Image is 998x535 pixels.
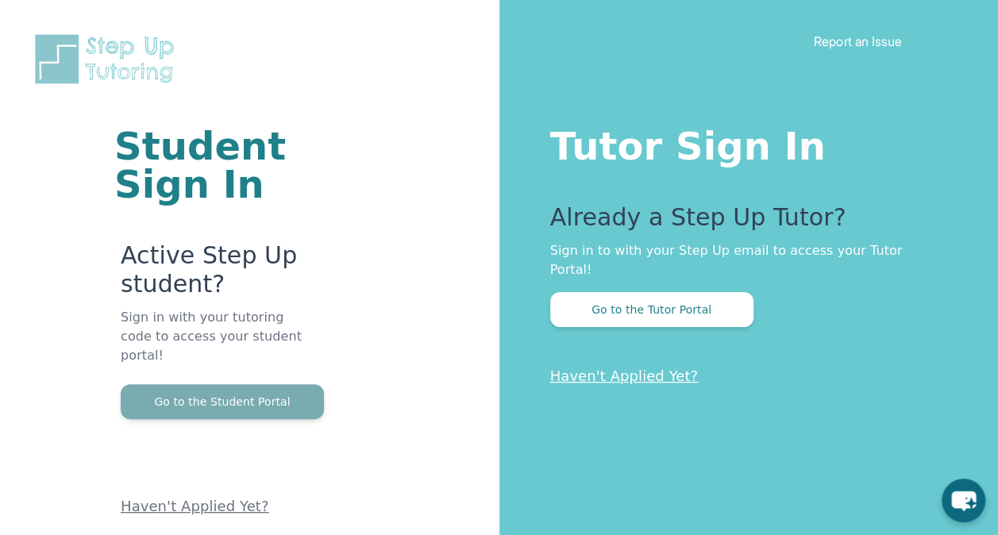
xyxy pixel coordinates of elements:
h1: Student Sign In [114,127,309,203]
img: Step Up Tutoring horizontal logo [32,32,184,87]
button: Go to the Student Portal [121,384,324,419]
a: Report an Issue [814,33,902,49]
a: Go to the Student Portal [121,394,324,409]
p: Sign in with your tutoring code to access your student portal! [121,308,309,384]
button: chat-button [942,479,985,522]
h1: Tutor Sign In [550,121,935,165]
button: Go to the Tutor Portal [550,292,753,327]
a: Haven't Applied Yet? [121,498,269,514]
p: Already a Step Up Tutor? [550,203,935,241]
p: Sign in to with your Step Up email to access your Tutor Portal! [550,241,935,279]
a: Haven't Applied Yet? [550,368,699,384]
a: Go to the Tutor Portal [550,302,753,317]
p: Active Step Up student? [121,241,309,308]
